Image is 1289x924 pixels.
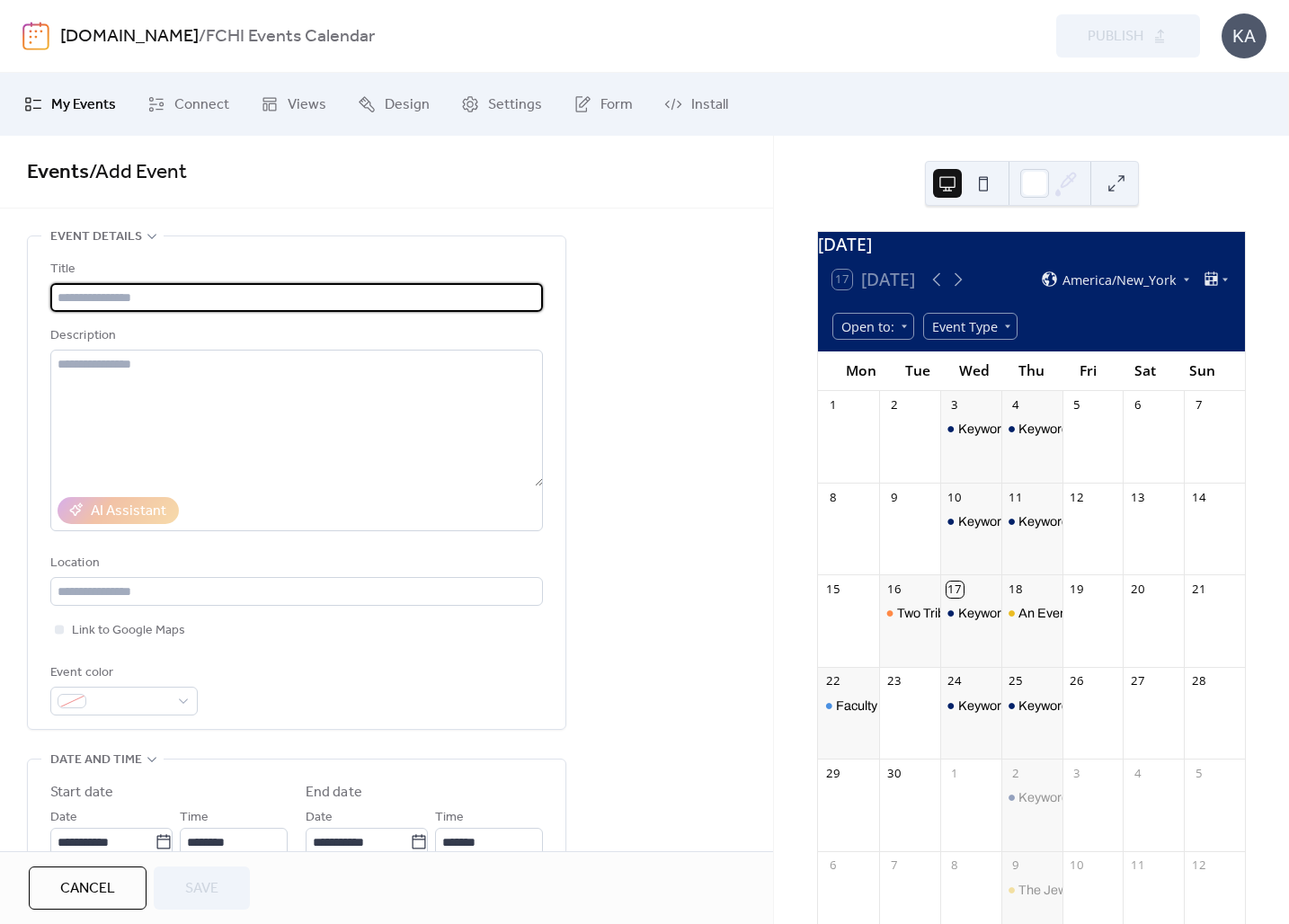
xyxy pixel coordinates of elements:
[1003,351,1060,390] div: Thu
[1001,881,1062,899] div: The Jewish Silk Roads: How to Weave a Central Asian Carpet
[818,697,879,715] div: Faculty Book Launch: "These Survivals" by Lynne Huffer
[50,259,539,280] div: Title
[1130,397,1146,413] div: 6
[832,351,889,390] div: Mon
[825,765,841,781] div: 29
[1060,351,1116,390] div: Fri
[825,397,841,413] div: 1
[890,351,947,390] div: Tue
[306,782,362,804] div: End date
[947,397,963,413] div: 3
[958,512,1110,530] div: Keyword Seminar: "Voting"
[958,604,1110,622] div: Keyword Seminar: "Voting"
[27,153,89,192] a: Events
[1069,397,1085,413] div: 5
[174,94,229,116] span: Connect
[50,553,539,574] div: Location
[885,765,902,781] div: 30
[1001,604,1062,622] div: An Evening with Sancho... And Me?: Keynote Event by Paterson Joseph
[1130,857,1146,874] div: 11
[691,94,728,116] span: Install
[958,420,1110,438] div: Keyword Seminar: "Voting"
[1069,673,1085,689] div: 26
[1018,697,1197,715] div: Keyword Seminar: "Pregnancy"
[1008,582,1024,598] div: 18
[1130,582,1146,598] div: 20
[940,420,1001,438] div: Keyword Seminar: "Voting"
[825,857,841,874] div: 6
[885,582,902,598] div: 16
[344,80,443,129] a: Design
[385,94,430,116] span: Design
[1008,489,1024,505] div: 11
[1018,788,1197,806] div: Keyword Seminar: "Pregnancy"
[180,807,209,829] span: Time
[818,232,1245,258] div: [DATE]
[1008,397,1024,413] div: 4
[1130,489,1146,505] div: 13
[488,94,542,116] span: Settings
[288,94,326,116] span: Views
[1222,13,1267,58] div: KA
[1117,351,1174,390] div: Sat
[89,153,187,192] span: / Add Event
[825,582,841,598] div: 15
[1001,697,1062,715] div: Keyword Seminar: "Pregnancy"
[1190,397,1206,413] div: 7
[600,94,633,116] span: Form
[134,80,243,129] a: Connect
[1001,420,1062,438] div: Keyword Seminar: "Pregnancy"
[448,80,556,129] a: Settings
[947,351,1003,390] div: Wed
[1190,673,1206,689] div: 28
[940,604,1001,622] div: Keyword Seminar: "Voting"
[50,750,142,771] span: Date and time
[1001,788,1062,806] div: Keyword Seminar: "Pregnancy"
[1062,273,1177,286] span: America/New_York
[885,397,902,413] div: 2
[1190,765,1206,781] div: 5
[1018,420,1197,438] div: Keyword Seminar: "Pregnancy"
[60,878,115,900] span: Cancel
[1190,857,1206,874] div: 12
[1069,765,1085,781] div: 3
[247,80,340,129] a: Views
[1069,489,1085,505] div: 12
[885,673,902,689] div: 23
[560,80,646,129] a: Form
[885,857,902,874] div: 7
[1008,673,1024,689] div: 25
[306,807,333,829] span: Date
[22,22,49,50] img: logo
[825,489,841,505] div: 8
[29,866,147,910] button: Cancel
[435,807,464,829] span: Time
[1069,582,1085,598] div: 19
[947,582,963,598] div: 17
[50,782,113,804] div: Start date
[51,94,116,116] span: My Events
[50,807,77,829] span: Date
[1190,489,1206,505] div: 14
[1069,857,1085,874] div: 10
[947,489,963,505] div: 10
[897,604,1230,622] div: Two Tribes: Real Life Stories of a [DEMOGRAPHIC_DATA]
[825,673,841,689] div: 22
[836,697,1187,715] div: Faculty Book Launch: "These Survivals" by [PERSON_NAME]
[1130,673,1146,689] div: 27
[885,489,902,505] div: 9
[50,325,539,347] div: Description
[947,765,963,781] div: 1
[199,20,206,54] b: /
[1018,512,1197,530] div: Keyword Seminar: "Pregnancy"
[50,227,142,248] span: Event details
[958,697,1110,715] div: Keyword Seminar: "Voting"
[50,662,194,684] div: Event color
[947,857,963,874] div: 8
[206,20,375,54] b: FCHI Events Calendar
[1001,512,1062,530] div: Keyword Seminar: "Pregnancy"
[879,604,940,622] div: Two Tribes: Real Life Stories of a Jewish Native American
[651,80,742,129] a: Install
[940,697,1001,715] div: Keyword Seminar: "Voting"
